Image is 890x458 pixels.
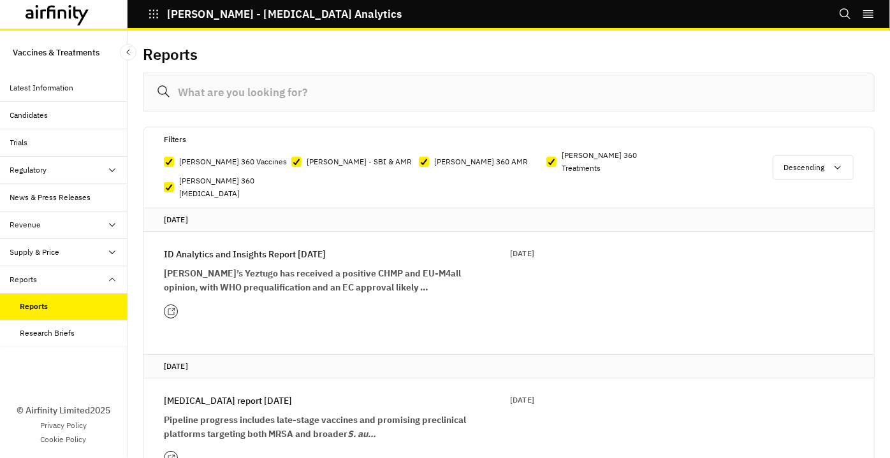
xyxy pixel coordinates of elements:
[510,247,534,260] p: [DATE]
[164,414,466,440] strong: Pipeline progress includes late-stage vaccines and promising preclinical platforms targeting both...
[839,3,852,25] button: Search
[143,73,875,111] input: What are you looking for?
[17,404,110,417] p: © Airfinity Limited 2025
[164,268,461,293] strong: [PERSON_NAME]’s Yeztugo has received a positive CHMP and EU-M4all opinion, with WHO prequalificat...
[10,110,48,121] div: Candidates
[347,428,376,440] em: S. au…
[164,213,854,226] p: [DATE]
[164,247,326,261] p: ID Analytics and Insights Report [DATE]
[167,8,402,20] p: [PERSON_NAME] - [MEDICAL_DATA] Analytics
[10,219,41,231] div: Revenue
[20,301,48,312] div: Reports
[10,247,60,258] div: Supply & Price
[143,45,198,64] h2: Reports
[307,155,412,168] p: [PERSON_NAME] - SBI & AMR
[41,434,87,445] a: Cookie Policy
[13,41,99,64] p: Vaccines & Treatments
[20,327,75,339] div: Research Briefs
[10,164,47,176] div: Regulatory
[562,149,674,175] p: [PERSON_NAME] 360 Treatments
[10,192,91,203] div: News & Press Releases
[773,155,854,180] button: Descending
[179,155,287,168] p: [PERSON_NAME] 360 Vaccines
[40,420,87,431] a: Privacy Policy
[510,394,534,406] p: [DATE]
[10,274,38,285] div: Reports
[10,137,28,148] div: Trials
[434,155,528,168] p: [PERSON_NAME] 360 AMR
[120,44,136,61] button: Close Sidebar
[164,360,854,373] p: [DATE]
[148,3,402,25] button: [PERSON_NAME] - [MEDICAL_DATA] Analytics
[164,394,292,408] p: [MEDICAL_DATA] report [DATE]
[179,175,291,200] p: [PERSON_NAME] 360 [MEDICAL_DATA]
[10,82,74,94] div: Latest Information
[164,132,186,147] p: Filters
